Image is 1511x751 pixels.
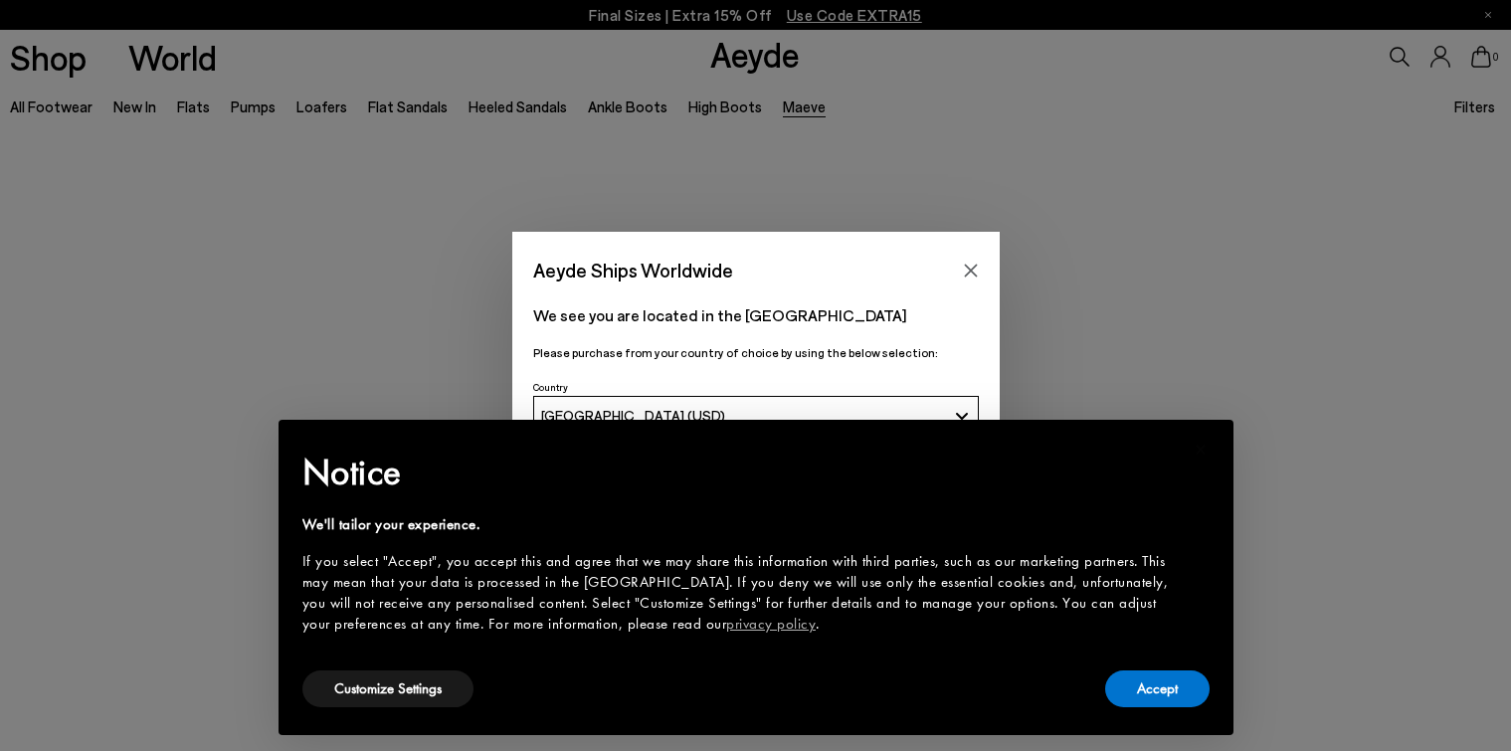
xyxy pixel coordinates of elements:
button: Accept [1105,670,1210,707]
h2: Notice [302,447,1178,498]
span: × [1195,434,1208,465]
span: Aeyde Ships Worldwide [533,253,733,287]
button: Close this notice [1178,426,1226,473]
div: If you select "Accept", you accept this and agree that we may share this information with third p... [302,551,1178,635]
button: Close [956,256,986,285]
p: We see you are located in the [GEOGRAPHIC_DATA] [533,303,979,327]
p: Please purchase from your country of choice by using the below selection: [533,343,979,362]
span: Country [533,381,568,393]
button: Customize Settings [302,670,473,707]
div: We'll tailor your experience. [302,514,1178,535]
a: privacy policy [726,614,816,634]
